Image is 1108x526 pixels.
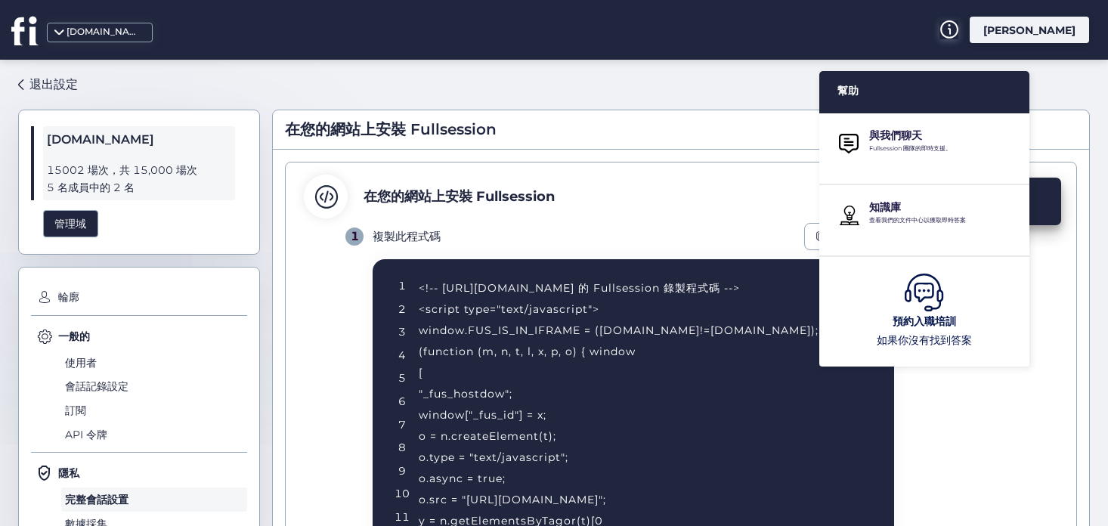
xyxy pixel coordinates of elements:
font: 1 [398,279,406,292]
font: 訂閱 [65,404,86,417]
font: 一般的 [58,330,90,343]
font: 1 [351,229,359,243]
font: 2 [398,302,406,316]
font: 複製此程式碼 [373,229,441,243]
font: 11 [395,510,410,524]
font: 7 [398,418,406,432]
font: 10 [395,487,410,500]
font: (function (m, n, t, l, x, p, o) { window [419,345,636,358]
font: 6 [398,394,406,408]
font: <script type="text/javascript"> [419,302,599,316]
font: 退出設定 [29,77,78,91]
font: 與我們聊天 [869,128,922,142]
font: 在您的網站上安裝 Fullsession [285,120,497,138]
font: 預約入職培訓 [893,314,956,328]
font: window.FUS_IS_IN_IFRAME = ([DOMAIN_NAME]!=[DOMAIN_NAME]); [419,323,819,337]
font: [DOMAIN_NAME] [67,26,147,37]
font: 3 [398,325,406,339]
font: <!-- [URL][DOMAIN_NAME] 的 Fullsession 錄製程式碼 --> [419,281,740,295]
font: "_fus_hostdow"; [419,387,512,401]
font: 管理域 [54,217,86,231]
a: 退出設定 [18,72,78,97]
font: API 令牌 [65,428,107,441]
font: 會話記錄設定 [65,379,128,393]
a: 預約入職培訓 [893,311,956,339]
font: 在您的網站上安裝 Fullsession [364,188,555,205]
font: 8 [398,441,406,454]
font: window["_fus_id"] = x; [419,408,546,422]
font: [ [419,366,422,379]
font: 隱私 [58,466,79,480]
font: 5 名成員中的 2 名 [47,181,135,194]
font: [DOMAIN_NAME] [47,132,154,147]
font: Fullsession 團隊的即時支援。 [869,144,952,152]
font: 幫助 [837,84,859,97]
font: [PERSON_NAME] [983,23,1076,37]
font: o.type = "text/javascript"; [419,450,568,464]
font: 9 [398,464,406,478]
font: 查看我們的文件中心以獲取即時答案 [869,216,966,224]
font: 知識庫 [869,200,901,214]
font: 輪廓 [58,290,79,304]
font: 4 [398,348,406,362]
font: 15002 場次，共 15,000 場次 [47,163,197,177]
font: 使用者 [65,356,97,370]
font: o.src = "[URL][DOMAIN_NAME]"; [419,493,606,506]
font: 5 [398,371,406,385]
font: 如果你沒有找到答案 [877,333,972,347]
font: o = n.createElement(t); [419,429,556,443]
font: o.async = true; [419,472,506,485]
font: 完整會話設置 [65,493,128,506]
